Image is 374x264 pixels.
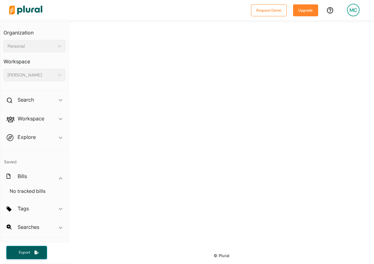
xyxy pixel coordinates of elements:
a: Request Demo [251,7,287,13]
a: MC [342,1,365,19]
h3: Organization [3,24,66,37]
small: © Plural [214,253,229,258]
div: No tracked bills [10,187,62,195]
button: Upgrade [293,4,318,16]
h3: Workspace [3,52,66,66]
button: Export [6,246,47,259]
span: Export [14,250,35,255]
a: Upgrade [293,7,318,13]
button: Request Demo [251,4,287,16]
div: [PERSON_NAME] [8,72,55,78]
div: Personal [8,43,55,50]
div: MC [347,4,360,16]
h2: Bills [18,173,27,180]
h4: Saved [0,151,69,166]
h2: Search [18,96,34,103]
h2: Workspace [18,115,44,122]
